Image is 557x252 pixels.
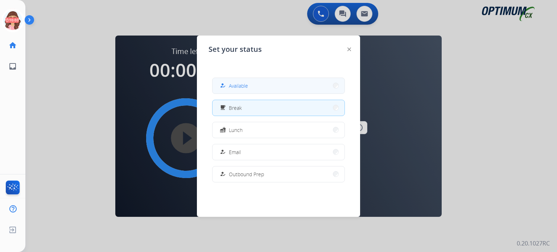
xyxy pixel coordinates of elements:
[213,122,344,138] button: Lunch
[213,100,344,116] button: Break
[229,104,242,112] span: Break
[213,144,344,160] button: Email
[213,78,344,94] button: Available
[209,44,262,54] span: Set your status
[517,239,550,248] p: 0.20.1027RC
[220,171,226,177] mat-icon: how_to_reg
[8,41,17,50] mat-icon: home
[229,148,241,156] span: Email
[220,83,226,89] mat-icon: how_to_reg
[213,166,344,182] button: Outbound Prep
[220,105,226,111] mat-icon: free_breakfast
[347,47,351,51] img: close-button
[229,126,243,134] span: Lunch
[229,82,248,90] span: Available
[220,127,226,133] mat-icon: fastfood
[229,170,264,178] span: Outbound Prep
[8,62,17,71] mat-icon: inbox
[220,149,226,155] mat-icon: how_to_reg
